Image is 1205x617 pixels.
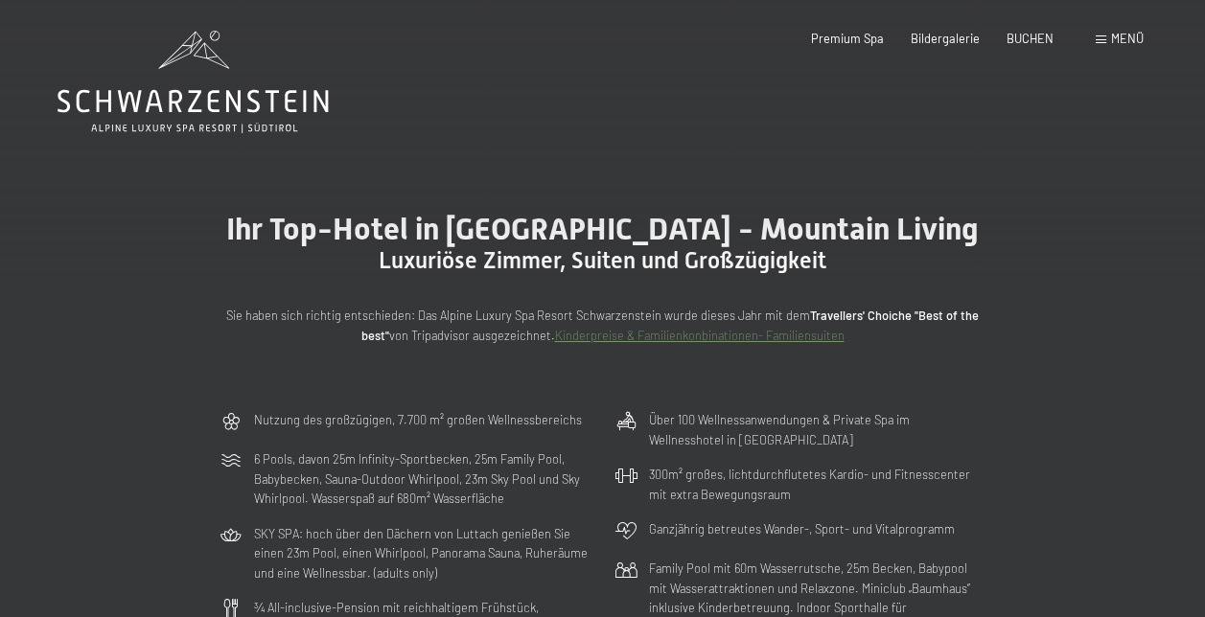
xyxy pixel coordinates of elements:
[649,465,986,504] p: 300m² großes, lichtdurchflutetes Kardio- und Fitnesscenter mit extra Bewegungsraum
[1111,31,1144,46] span: Menü
[254,449,591,508] p: 6 Pools, davon 25m Infinity-Sportbecken, 25m Family Pool, Babybecken, Sauna-Outdoor Whirlpool, 23...
[361,308,980,342] strong: Travellers' Choiche "Best of the best"
[379,247,826,274] span: Luxuriöse Zimmer, Suiten und Großzügigkeit
[555,328,845,343] a: Kinderpreise & Familienkonbinationen- Familiensuiten
[226,211,979,247] span: Ihr Top-Hotel in [GEOGRAPHIC_DATA] - Mountain Living
[649,519,955,538] p: Ganzjährig betreutes Wander-, Sport- und Vitalprogramm
[1007,31,1054,46] a: BUCHEN
[254,524,591,583] p: SKY SPA: hoch über den Dächern von Luttach genießen Sie einen 23m Pool, einen Whirlpool, Panorama...
[220,306,986,345] p: Sie haben sich richtig entschieden: Das Alpine Luxury Spa Resort Schwarzenstein wurde dieses Jahr...
[911,31,980,46] a: Bildergalerie
[811,31,884,46] a: Premium Spa
[649,410,986,449] p: Über 100 Wellnessanwendungen & Private Spa im Wellnesshotel in [GEOGRAPHIC_DATA]
[254,410,582,429] p: Nutzung des großzügigen, 7.700 m² großen Wellnessbereichs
